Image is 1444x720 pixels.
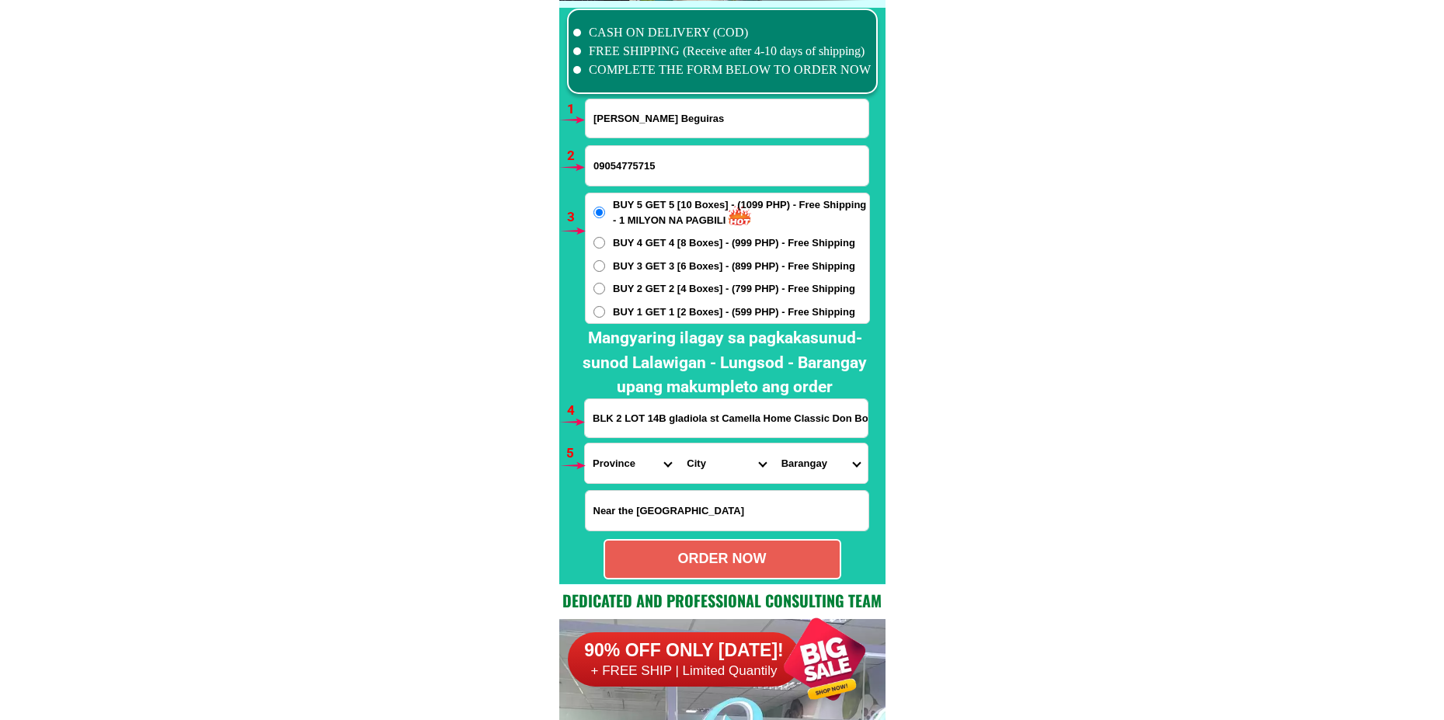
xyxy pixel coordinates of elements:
[679,443,773,483] select: Select district
[567,401,585,421] h6: 4
[586,146,868,186] input: Input phone_number
[613,304,855,320] span: BUY 1 GET 1 [2 Boxes] - (599 PHP) - Free Shipping
[567,146,585,166] h6: 2
[605,548,840,569] div: ORDER NOW
[586,491,868,530] input: Input LANDMARKOFLOCATION
[593,306,605,318] input: BUY 1 GET 1 [2 Boxes] - (599 PHP) - Free Shipping
[613,281,855,297] span: BUY 2 GET 2 [4 Boxes] - (799 PHP) - Free Shipping
[566,443,584,464] h6: 5
[585,443,679,483] select: Select province
[573,23,872,42] li: CASH ON DELIVERY (COD)
[573,42,872,61] li: FREE SHIPPING (Receive after 4-10 days of shipping)
[573,61,872,79] li: COMPLETE THE FORM BELOW TO ORDER NOW
[572,326,878,400] h2: Mangyaring ilagay sa pagkakasunud-sunod Lalawigan - Lungsod - Barangay upang makumpleto ang order
[593,260,605,272] input: BUY 3 GET 3 [6 Boxes] - (899 PHP) - Free Shipping
[567,207,585,228] h6: 3
[593,283,605,294] input: BUY 2 GET 2 [4 Boxes] - (799 PHP) - Free Shipping
[585,399,868,437] input: Input address
[568,639,801,663] h6: 90% OFF ONLY [DATE]!
[774,443,868,483] select: Select commune
[613,235,855,251] span: BUY 4 GET 4 [8 Boxes] - (999 PHP) - Free Shipping
[567,99,585,120] h6: 1
[613,197,869,228] span: BUY 5 GET 5 [10 Boxes] - (1099 PHP) - Free Shipping - 1 MILYON NA PAGBILI
[559,589,886,612] h2: Dedicated and professional consulting team
[593,207,605,218] input: BUY 5 GET 5 [10 Boxes] - (1099 PHP) - Free Shipping - 1 MILYON NA PAGBILI
[593,237,605,249] input: BUY 4 GET 4 [8 Boxes] - (999 PHP) - Free Shipping
[568,663,801,680] h6: + FREE SHIP | Limited Quantily
[613,259,855,274] span: BUY 3 GET 3 [6 Boxes] - (899 PHP) - Free Shipping
[586,99,868,137] input: Input full_name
